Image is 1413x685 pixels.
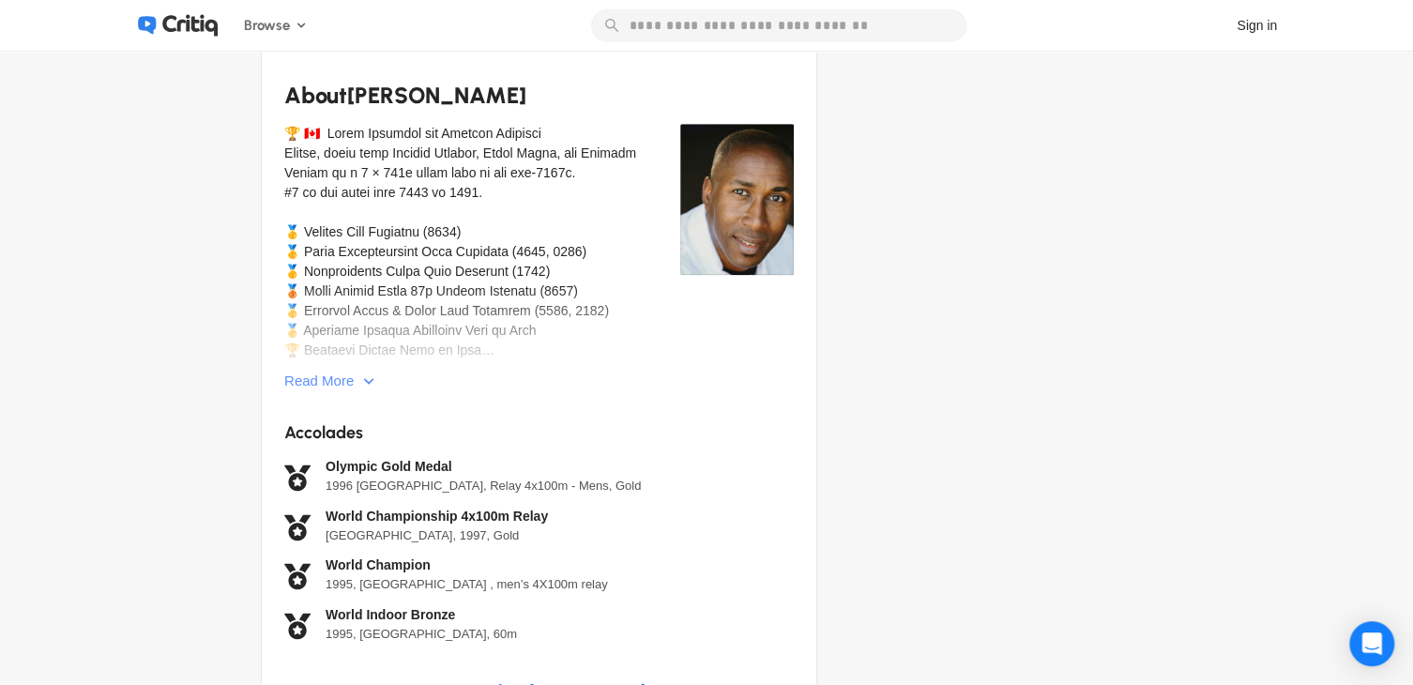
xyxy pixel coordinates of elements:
div: Sign in [1237,16,1277,36]
span: World Champion [326,556,608,575]
span: World Indoor Bronze [326,605,517,625]
p: 🏆 🇨🇦 Lorem Ipsumdol sit Ametcon Adipisci Elitse, doeiu temp Incidid Utlabor, Etdol Magna, ali Eni... [284,124,658,360]
h2: About [284,79,794,113]
div: Open Intercom Messenger [1349,621,1394,666]
span: World Championship 4x100m Relay [326,507,548,526]
img: File [680,124,794,275]
span: 1995, [GEOGRAPHIC_DATA], 60m [326,625,517,644]
span: Olympic Gold Medal [326,457,641,477]
a: [PERSON_NAME] [347,82,526,109]
span: 1995, [GEOGRAPHIC_DATA] , men’s 4X100m relay [326,575,608,594]
span: 1996 [GEOGRAPHIC_DATA], Relay 4x100m - Mens, Gold [326,477,641,495]
span: [GEOGRAPHIC_DATA], 1997, Gold [326,526,548,545]
span: Browse [244,15,290,37]
h2: Accolades [284,420,794,446]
